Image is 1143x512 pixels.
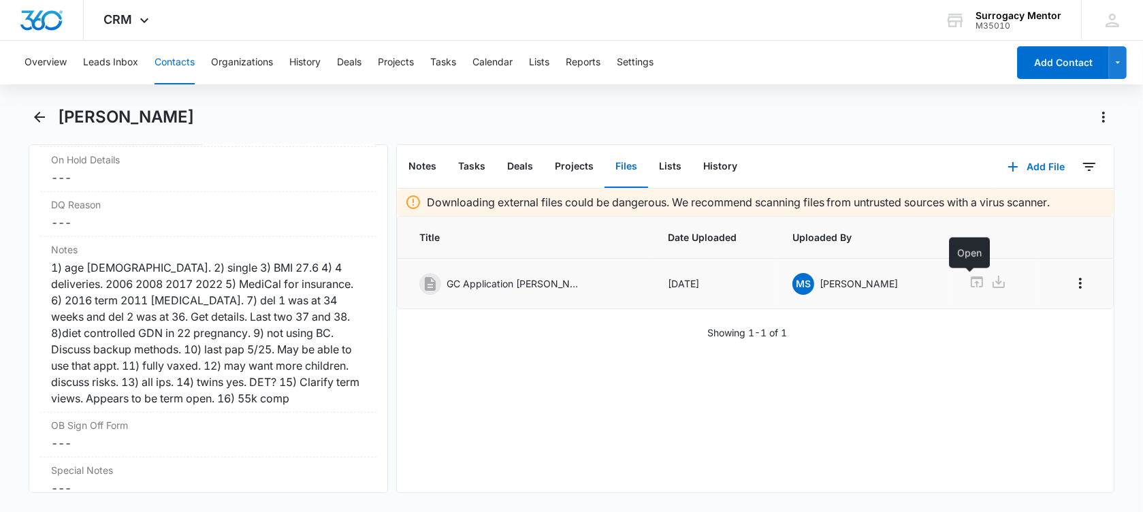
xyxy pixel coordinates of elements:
[692,146,748,188] button: History
[51,214,366,231] dd: ---
[651,259,776,309] td: [DATE]
[40,147,376,192] div: On Hold Details---
[566,41,600,84] button: Reports
[40,237,376,413] div: Notes1) age [DEMOGRAPHIC_DATA]. 2) single 3) BMI 27.6 4) 4 deliveries. 2006 2008 2017 2022 5) Med...
[51,480,366,496] dd: ---
[792,273,814,295] span: MS
[605,146,648,188] button: Files
[976,10,1061,21] div: account name
[419,230,635,244] span: Title
[40,458,376,502] div: Special Notes---
[29,106,50,128] button: Back
[398,146,447,188] button: Notes
[83,41,138,84] button: Leads Inbox
[51,259,366,406] div: 1) age [DEMOGRAPHIC_DATA]. 2) single 3) BMI 27.6 4) 4 deliveries. 2006 2008 2017 2022 5) MediCal ...
[529,41,549,84] button: Lists
[617,41,654,84] button: Settings
[496,146,544,188] button: Deals
[447,146,496,188] button: Tasks
[648,146,692,188] button: Lists
[792,230,936,244] span: Uploaded By
[668,230,760,244] span: Date Uploaded
[447,276,583,291] p: GC Application [PERSON_NAME].pdf
[976,21,1061,31] div: account id
[58,107,194,127] h1: [PERSON_NAME]
[707,325,787,340] p: Showing 1-1 of 1
[949,238,990,268] div: Open
[289,41,321,84] button: History
[51,418,366,432] label: OB Sign Off Form
[472,41,513,84] button: Calendar
[1017,46,1109,79] button: Add Contact
[1069,272,1091,294] button: Overflow Menu
[427,194,1050,210] p: Downloading external files could be dangerous. We recommend scanning files from untrusted sources...
[25,41,67,84] button: Overview
[51,170,366,186] dd: ---
[378,41,414,84] button: Projects
[155,41,195,84] button: Contacts
[104,12,133,27] span: CRM
[51,197,366,212] label: DQ Reason
[544,146,605,188] button: Projects
[1093,106,1114,128] button: Actions
[51,242,366,257] label: Notes
[40,192,376,237] div: DQ Reason---
[1078,156,1100,178] button: Filters
[51,435,366,451] dd: ---
[211,41,273,84] button: Organizations
[337,41,361,84] button: Deals
[40,413,376,458] div: OB Sign Off Form---
[51,153,366,167] label: On Hold Details
[994,150,1078,183] button: Add File
[430,41,456,84] button: Tasks
[820,276,898,291] p: [PERSON_NAME]
[51,463,366,477] label: Special Notes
